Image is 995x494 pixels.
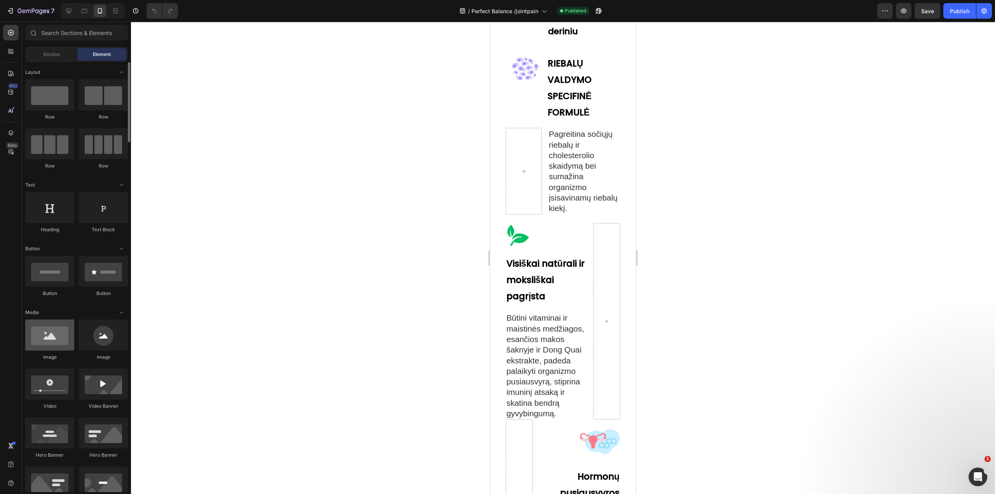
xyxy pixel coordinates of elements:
[921,8,934,14] span: Save
[79,113,128,120] div: Row
[25,226,74,233] div: Heading
[79,354,128,361] div: Image
[25,309,39,316] span: Media
[25,245,40,252] span: Button
[969,468,987,486] iframe: Intercom live chat
[490,22,636,494] iframe: Design area
[115,243,128,255] span: Toggle open
[25,403,74,410] div: Video
[471,7,538,15] span: Perfect Balance /jointpain
[565,7,586,14] span: Published
[79,452,128,459] div: Hero Banner
[468,7,470,15] span: /
[25,290,74,297] div: Button
[915,3,940,19] button: Save
[93,51,111,58] span: Element
[25,69,40,76] span: Layout
[79,403,128,410] div: Video Banner
[985,456,991,462] span: 1
[147,3,178,19] div: Undo/Redo
[79,290,128,297] div: Button
[79,226,128,233] div: Text Block
[25,25,128,40] input: Search Sections & Elements
[70,449,129,494] strong: Hormonų pusiausvyros palaikymas
[25,162,74,169] div: Row
[43,51,60,58] span: Section
[25,113,74,120] div: Row
[6,142,19,148] div: Beta
[943,3,976,19] button: Publish
[79,162,128,169] div: Row
[51,6,54,16] p: 7
[115,179,128,191] span: Toggle open
[115,306,128,319] span: Toggle open
[950,7,969,15] div: Publish
[25,182,35,189] span: Text
[25,354,74,361] div: Image
[115,66,128,79] span: Toggle open
[7,83,19,89] div: 450
[25,452,74,459] div: Hero Banner
[3,3,58,19] button: 7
